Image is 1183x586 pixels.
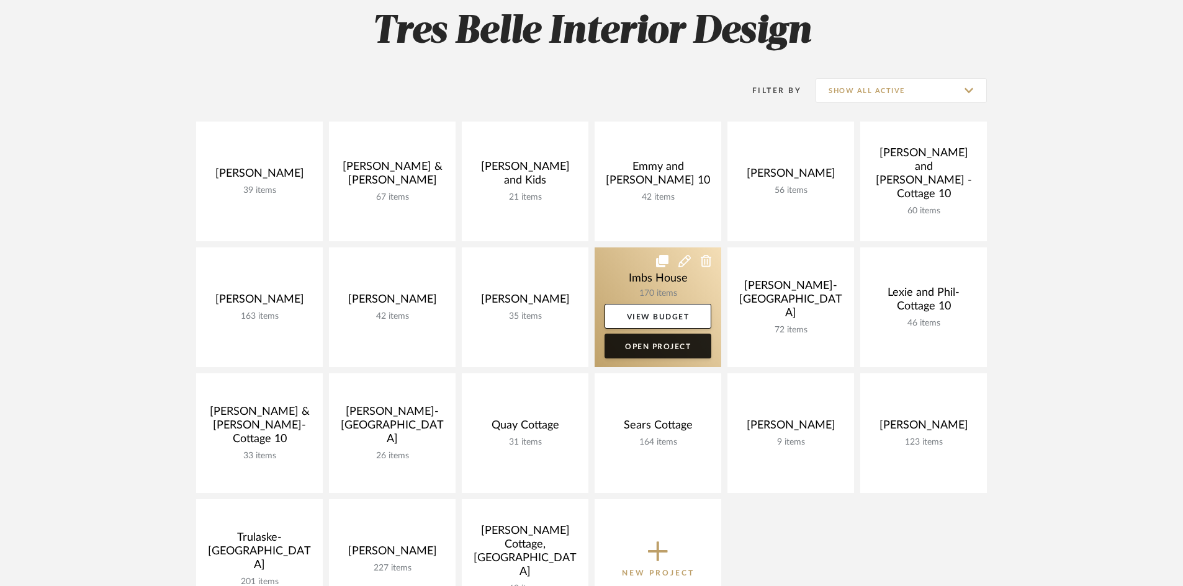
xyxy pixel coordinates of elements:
div: 163 items [206,311,313,322]
div: [PERSON_NAME] [339,544,446,563]
div: [PERSON_NAME]-[GEOGRAPHIC_DATA] [339,405,446,451]
div: Emmy and [PERSON_NAME] 10 [605,160,711,192]
div: 21 items [472,192,578,203]
div: 42 items [339,311,446,322]
div: 33 items [206,451,313,461]
div: Filter By [736,84,801,97]
div: [PERSON_NAME] [206,167,313,185]
div: [PERSON_NAME]- [GEOGRAPHIC_DATA] [737,279,844,325]
div: 35 items [472,311,578,322]
div: 123 items [870,437,977,448]
div: [PERSON_NAME] [737,419,844,437]
div: 164 items [605,437,711,448]
div: [PERSON_NAME] & [PERSON_NAME]-Cottage 10 [206,405,313,451]
div: 39 items [206,185,313,196]
div: [PERSON_NAME] [339,293,446,311]
div: 56 items [737,185,844,196]
div: 60 items [870,206,977,216]
a: Open Project [605,334,711,358]
div: [PERSON_NAME] [472,293,578,311]
div: 9 items [737,437,844,448]
div: 227 items [339,563,446,574]
div: [PERSON_NAME] and Kids [472,160,578,192]
p: New Project [622,567,695,579]
div: [PERSON_NAME] and [PERSON_NAME] -Cottage 10 [870,146,977,206]
div: Trulaske-[GEOGRAPHIC_DATA] [206,531,313,577]
div: [PERSON_NAME] & [PERSON_NAME] [339,160,446,192]
div: 26 items [339,451,446,461]
div: 42 items [605,192,711,203]
div: [PERSON_NAME] [206,293,313,311]
div: 72 items [737,325,844,335]
h2: Tres Belle Interior Design [145,9,1038,55]
div: [PERSON_NAME] [737,167,844,185]
a: View Budget [605,304,711,329]
div: [PERSON_NAME] [870,419,977,437]
div: Sears Cottage [605,419,711,437]
div: 31 items [472,437,578,448]
div: Lexie and Phil-Cottage 10 [870,286,977,318]
div: 67 items [339,192,446,203]
div: [PERSON_NAME] Cottage, [GEOGRAPHIC_DATA] [472,524,578,584]
div: 46 items [870,318,977,329]
div: Quay Cottage [472,419,578,437]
